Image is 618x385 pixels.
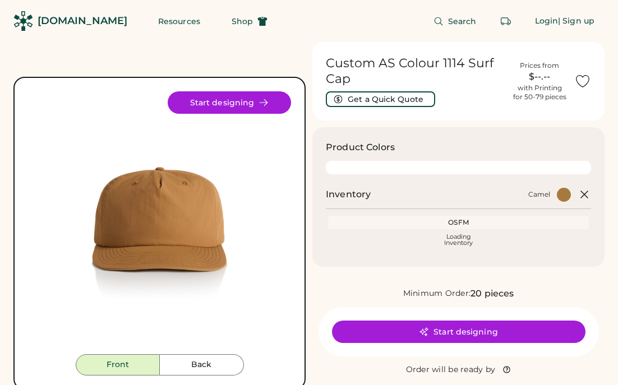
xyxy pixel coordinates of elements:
[326,188,371,201] h2: Inventory
[28,91,291,354] img: 1114 - Camel Front Image
[471,287,514,300] div: 20 pieces
[330,218,587,227] div: OSFM
[535,16,559,27] div: Login
[305,49,402,64] div: FREE SHIPPING
[528,190,550,199] div: Camel
[403,288,471,299] div: Minimum Order:
[448,17,477,25] span: Search
[38,14,127,28] div: [DOMAIN_NAME]
[558,16,594,27] div: | Sign up
[406,364,496,375] div: Order will be ready by
[326,55,505,87] h1: Custom AS Colour 1114 Surf Cap
[511,70,568,84] div: $--.--
[513,84,566,101] div: with Printing for 50-79 pieces
[495,10,517,33] button: Retrieve an order
[444,234,473,246] div: Loading Inventory
[520,61,559,70] div: Prices from
[168,91,291,114] button: Start designing
[160,354,244,375] button: Back
[326,141,395,154] h3: Product Colors
[326,91,435,107] button: Get a Quick Quote
[28,91,291,354] div: 1114 Style Image
[13,11,33,31] img: Rendered Logo - Screens
[332,321,585,343] button: Start designing
[420,10,490,33] button: Search
[232,17,253,25] span: Shop
[145,10,214,33] button: Resources
[76,354,160,375] button: Front
[218,10,281,33] button: Shop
